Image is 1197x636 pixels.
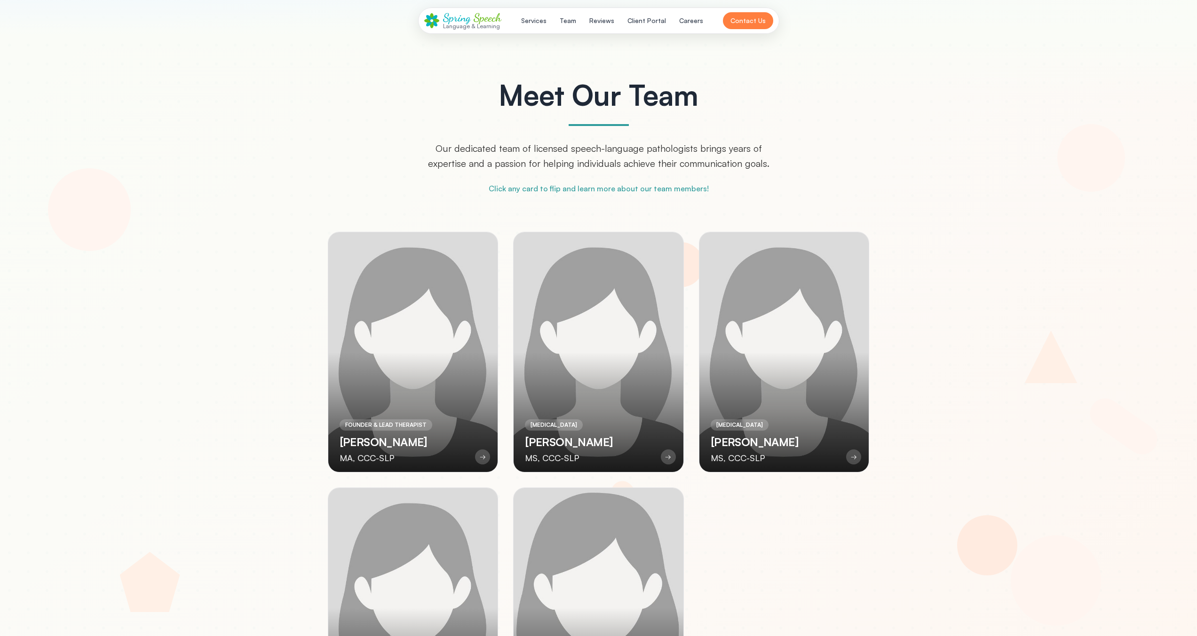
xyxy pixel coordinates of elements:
[674,12,709,29] button: Careers
[711,419,769,431] div: [MEDICAL_DATA]
[525,419,583,431] div: [MEDICAL_DATA]
[443,23,501,29] div: Language & Learning
[711,451,799,464] div: MS, CCC-SLP
[313,183,885,194] p: Click any card to flip and learn more about our team members!
[443,11,471,24] span: Spring
[622,12,672,29] button: Client Portal
[428,142,769,170] span: Our dedicated team of licensed speech-language pathologists brings years of expertise and a passi...
[665,452,671,462] span: →
[525,434,613,449] h3: [PERSON_NAME]
[525,451,613,464] div: MS, CCC-SLP
[554,12,582,29] button: Team
[480,452,486,462] span: →
[723,12,773,29] button: Contact Us
[851,452,857,462] span: →
[515,12,552,29] button: Services
[474,11,501,24] span: Speech
[711,434,799,449] h3: [PERSON_NAME]
[313,81,885,109] h2: Meet Our Team
[340,419,432,431] div: FOUNDER & LEAD THERAPIST
[584,12,620,29] button: Reviews
[340,451,432,464] div: MA, CCC-SLP
[340,434,432,449] h3: [PERSON_NAME]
